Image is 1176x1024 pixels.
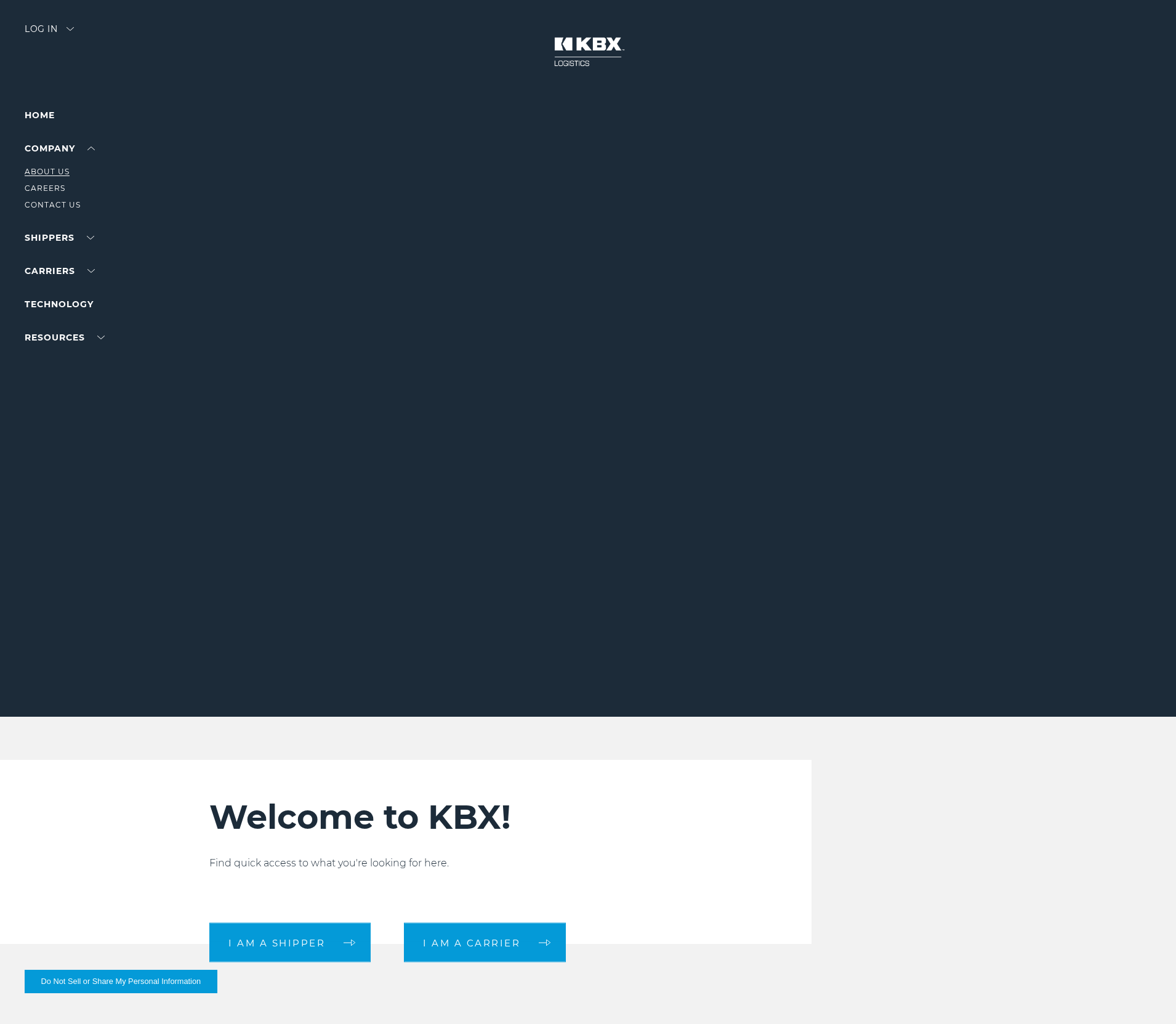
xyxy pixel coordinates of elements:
[25,265,95,276] a: Carriers
[228,938,325,947] span: I am a shipper
[423,938,520,947] span: I am a carrier
[209,797,739,837] h2: Welcome to KBX!
[25,232,94,243] a: SHIPPERS
[25,25,74,42] div: Log in
[209,923,371,962] a: I am a shipper arrow arrow
[25,200,81,209] a: Contact Us
[25,299,94,310] a: Technology
[25,332,105,343] a: RESOURCES
[25,970,217,993] button: Do Not Sell or Share My Personal Information
[542,25,634,79] img: kbx logo
[25,110,55,121] a: Home
[66,27,74,31] img: arrow
[404,923,566,962] a: I am a carrier arrow arrow
[209,856,739,871] p: Find quick access to what you're looking for here.
[1114,965,1176,1024] iframe: Chat Widget
[25,167,70,176] a: About Us
[25,143,95,154] a: Company
[25,183,65,193] a: Careers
